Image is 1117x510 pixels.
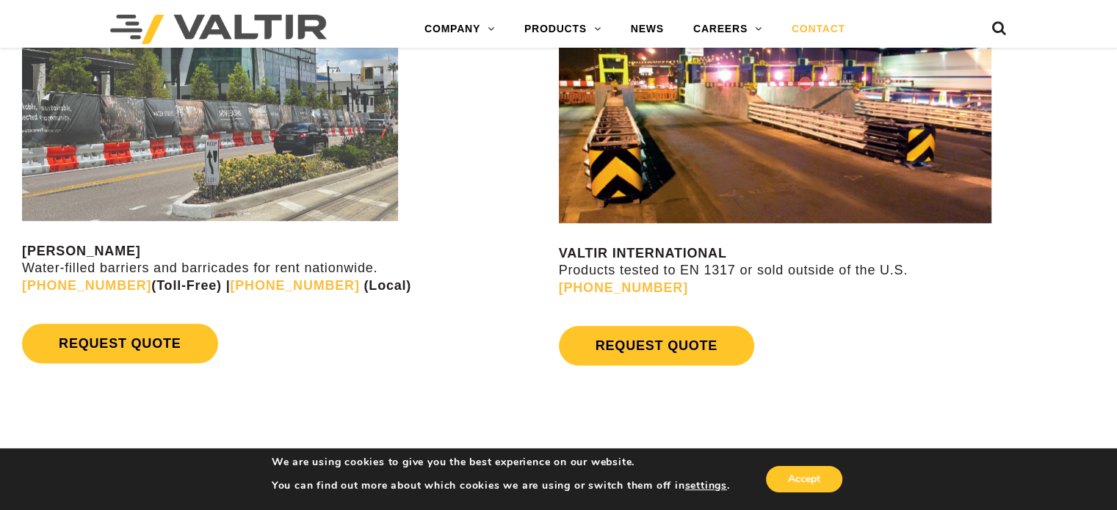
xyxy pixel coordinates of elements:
p: You can find out more about which cookies we are using or switch them off in . [272,479,730,492]
p: We are using cookies to give you the best experience on our website. [272,456,730,469]
strong: VALTIR INTERNATIONAL [559,246,727,261]
a: [PHONE_NUMBER] [559,280,688,295]
img: Rentals contact us image [22,15,398,221]
img: Valtir [110,15,327,44]
a: NEWS [616,15,679,44]
strong: [PERSON_NAME] [22,244,140,258]
a: CAREERS [679,15,777,44]
strong: (Toll-Free) | [22,278,230,293]
button: Accept [766,466,842,492]
a: REQUEST QUOTE [22,324,217,363]
img: contact us valtir international [559,16,991,223]
p: Water-filled barriers and barricades for rent nationwide. [22,243,555,294]
a: COMPANY [410,15,510,44]
a: [PHONE_NUMBER] [230,278,359,293]
a: CONTACT [777,15,860,44]
a: [PHONE_NUMBER] [22,278,151,293]
a: PRODUCTS [510,15,616,44]
button: settings [684,479,726,492]
a: REQUEST QUOTE [559,326,754,365]
strong: (Local) [364,278,411,293]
